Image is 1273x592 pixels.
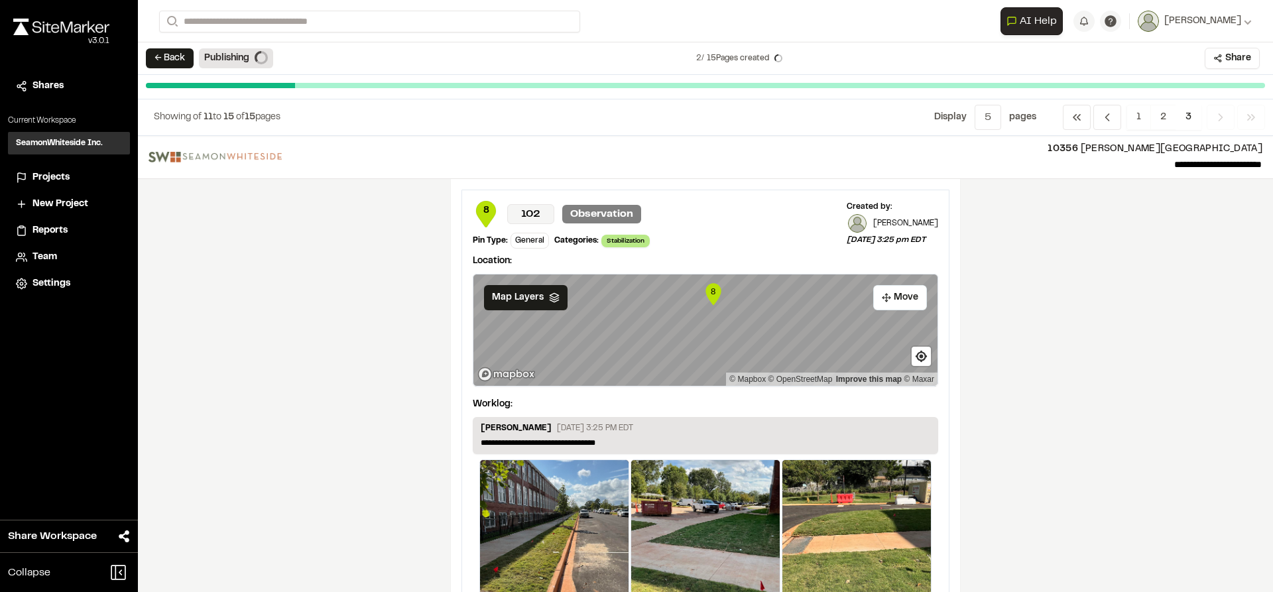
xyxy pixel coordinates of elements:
[473,274,938,386] canvas: Map
[1000,7,1068,35] div: Open AI Assistant
[1138,11,1252,32] button: [PERSON_NAME]
[703,281,723,308] div: Map marker
[554,235,599,247] div: Categories:
[13,35,109,47] div: Oh geez...please don't...
[873,218,938,229] p: [PERSON_NAME]
[847,234,938,246] p: [DATE] 3:25 pm EDT
[473,397,513,412] p: Worklog:
[473,254,938,268] p: Location:
[8,528,97,544] span: Share Workspace
[729,375,766,384] a: Mapbox
[292,142,1262,156] p: [PERSON_NAME][GEOGRAPHIC_DATA]
[1205,48,1260,69] button: Share
[696,52,769,64] p: 2 /
[481,422,552,437] p: [PERSON_NAME]
[16,197,122,211] a: New Project
[847,201,938,213] div: Created by:
[8,565,50,581] span: Collapse
[873,285,927,310] button: Move
[16,223,122,238] a: Reports
[934,110,967,125] p: Display
[477,367,536,382] a: Mapbox logo
[32,170,70,185] span: Projects
[562,205,641,223] p: Observation
[904,375,934,384] a: Maxar
[711,286,715,296] text: 8
[159,11,183,32] button: Search
[16,276,122,291] a: Settings
[204,113,213,121] span: 11
[16,170,122,185] a: Projects
[16,137,103,149] h3: SeamonWhiteside Inc.
[16,79,122,93] a: Shares
[473,204,499,218] span: 8
[511,233,549,249] div: General
[707,52,769,64] span: 15 Pages created
[1000,7,1063,35] button: Open AI Assistant
[1063,105,1265,130] nav: Navigation
[1020,13,1057,29] span: AI Help
[13,19,109,35] img: rebrand.png
[768,375,833,384] a: OpenStreetMap
[223,113,234,121] span: 15
[199,48,273,68] div: Publishing
[507,204,554,224] p: 102
[32,197,88,211] span: New Project
[492,290,544,305] span: Map Layers
[975,105,1001,130] button: 5
[8,115,130,127] p: Current Workspace
[601,235,650,247] span: Stabilization
[32,276,70,291] span: Settings
[836,375,902,384] a: Map feedback
[912,347,931,366] button: Find my location
[1164,14,1241,29] span: [PERSON_NAME]
[1126,105,1151,130] span: 1
[557,422,633,434] p: [DATE] 3:25 PM EDT
[473,235,508,247] div: Pin Type:
[1150,105,1176,130] span: 2
[1176,105,1201,130] span: 3
[32,223,68,238] span: Reports
[32,79,64,93] span: Shares
[154,110,280,125] p: to of pages
[149,152,282,162] img: file
[154,113,204,121] span: Showing of
[1009,110,1036,125] p: page s
[245,113,255,121] span: 15
[32,250,57,265] span: Team
[1138,11,1159,32] img: User
[1048,145,1078,153] span: 10356
[16,250,122,265] a: Team
[146,48,194,68] button: ← Back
